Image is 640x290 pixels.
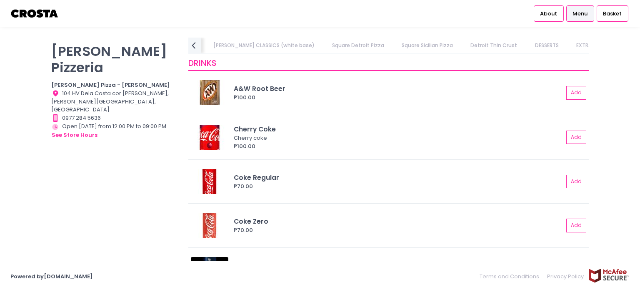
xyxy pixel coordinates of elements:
button: Add [566,86,586,100]
a: About [534,5,564,21]
img: A&W Root Beer [191,80,228,105]
div: 104 HV Dela Costa cor [PERSON_NAME], [PERSON_NAME][GEOGRAPHIC_DATA], [GEOGRAPHIC_DATA] [51,89,178,114]
div: Coke Regular [234,173,563,182]
div: 0977 284 5636 [51,114,178,122]
span: Menu [572,10,587,18]
div: ₱70.00 [234,226,563,235]
a: Square Detroit Pizza [324,38,392,53]
img: Tiger Black Strong Beer 500ml [191,257,228,282]
b: [PERSON_NAME] Pizza - [PERSON_NAME] [51,81,170,89]
a: Menu [566,5,594,21]
div: ₱70.00 [234,182,563,191]
button: see store hours [51,131,98,140]
div: Tiger Black Strong Beer 500ml [234,260,563,270]
a: Terms and Conditions [480,268,543,285]
a: Square Sicilian Pizza [394,38,461,53]
img: Coke Regular [191,169,228,194]
img: Cherry Coke [191,125,228,150]
button: Add [566,219,586,232]
a: Privacy Policy [543,268,588,285]
div: Coke Zero [234,217,563,226]
div: ₱100.00 [234,93,563,102]
img: logo [10,6,59,21]
img: mcafee-secure [588,268,630,283]
div: Cherry Coke [234,124,563,134]
a: [PERSON_NAME] CLASSICS (white base) [205,38,322,53]
span: Basket [603,10,622,18]
a: Detroit Thin Crust [462,38,525,53]
a: EXTRAS [568,38,602,53]
div: Open [DATE] from 12:00 PM to 09:00 PM [51,122,178,140]
div: ₱100.00 [234,142,563,151]
p: [PERSON_NAME] Pizzeria [51,43,178,76]
img: Coke Zero [191,213,228,238]
div: Cherry coke [234,134,561,142]
span: About [540,10,557,18]
a: Powered by[DOMAIN_NAME] [10,272,93,280]
button: Add [566,175,586,189]
a: DESSERTS [527,38,567,53]
div: A&W Root Beer [234,84,563,93]
button: Add [566,131,586,144]
span: DRINKS [188,58,216,69]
